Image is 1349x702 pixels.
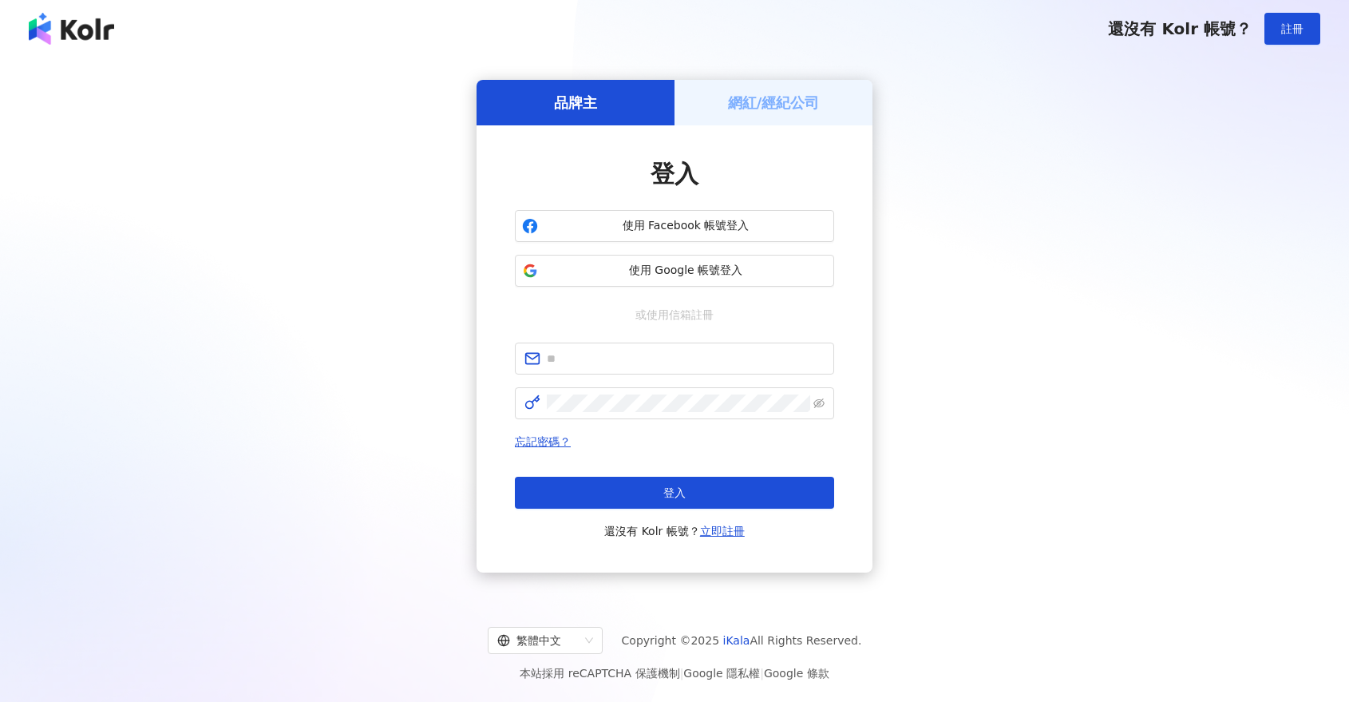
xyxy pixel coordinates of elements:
span: 登入 [651,160,698,188]
button: 使用 Google 帳號登入 [515,255,834,287]
a: 立即註冊 [700,525,745,537]
div: 繁體中文 [497,628,579,653]
span: 使用 Facebook 帳號登入 [544,218,827,234]
span: 使用 Google 帳號登入 [544,263,827,279]
span: 還沒有 Kolr 帳號？ [1108,19,1252,38]
span: 註冊 [1281,22,1304,35]
span: 還沒有 Kolr 帳號？ [604,522,745,541]
a: Google 條款 [764,667,829,680]
button: 註冊 [1264,13,1320,45]
a: Google 隱私權 [683,667,760,680]
button: 登入 [515,477,834,509]
a: 忘記密碼？ [515,435,571,448]
button: 使用 Facebook 帳號登入 [515,210,834,242]
span: | [760,667,764,680]
img: logo [29,13,114,45]
a: iKala [723,634,750,647]
span: 本站採用 reCAPTCHA 保護機制 [520,664,829,683]
h5: 網紅/經紀公司 [728,93,820,113]
span: | [680,667,684,680]
h5: 品牌主 [554,93,597,113]
span: 登入 [663,486,686,499]
span: eye-invisible [813,398,825,409]
span: Copyright © 2025 All Rights Reserved. [622,631,862,650]
span: 或使用信箱註冊 [624,306,725,323]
